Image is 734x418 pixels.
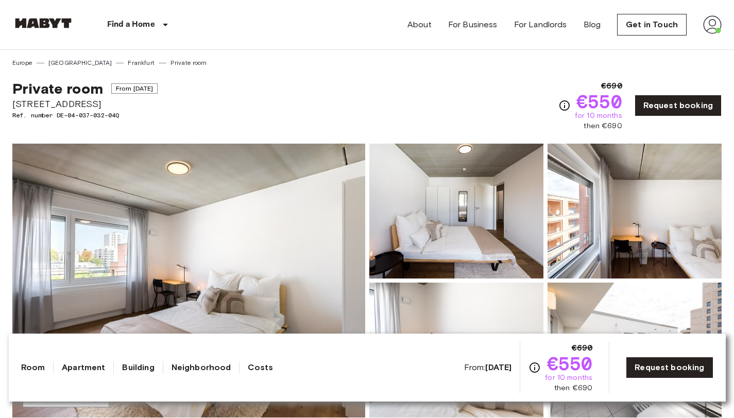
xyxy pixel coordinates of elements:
a: Room [21,361,45,374]
img: Picture of unit DE-04-037-032-04Q [548,144,722,278]
a: Request booking [635,95,722,116]
img: Habyt [12,18,74,28]
svg: Check cost overview for full price breakdown. Please note that discounts apply to new joiners onl... [528,361,541,374]
a: For Landlords [514,19,567,31]
a: Costs [248,361,273,374]
span: €550 [547,354,593,373]
img: Picture of unit DE-04-037-032-04Q [369,144,543,278]
img: avatar [703,15,722,34]
a: Neighborhood [172,361,231,374]
span: Private room [12,80,103,97]
a: Blog [584,19,601,31]
svg: Check cost overview for full price breakdown. Please note that discounts apply to new joiners onl... [558,99,571,112]
span: for 10 months [575,111,622,121]
span: for 10 months [545,373,592,383]
a: About [407,19,432,31]
span: €550 [576,92,622,111]
a: Frankfurt [128,58,154,67]
a: For Business [448,19,498,31]
span: €690 [601,80,622,92]
a: Building [122,361,154,374]
span: €690 [572,342,593,354]
a: Get in Touch [617,14,687,36]
img: Picture of unit DE-04-037-032-04Q [369,283,543,417]
a: Apartment [62,361,105,374]
span: From [DATE] [111,83,158,94]
img: Picture of unit DE-04-037-032-04Q [548,283,722,417]
p: Find a Home [107,19,155,31]
span: then €690 [554,383,592,393]
a: Private room [170,58,207,67]
span: then €690 [584,121,622,131]
span: From: [464,362,512,373]
a: Europe [12,58,32,67]
span: Ref. number DE-04-037-032-04Q [12,111,158,120]
img: Marketing picture of unit DE-04-037-032-04Q [12,144,365,417]
span: [STREET_ADDRESS] [12,97,158,111]
a: Request booking [626,357,713,378]
a: [GEOGRAPHIC_DATA] [48,58,112,67]
b: [DATE] [485,362,511,372]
